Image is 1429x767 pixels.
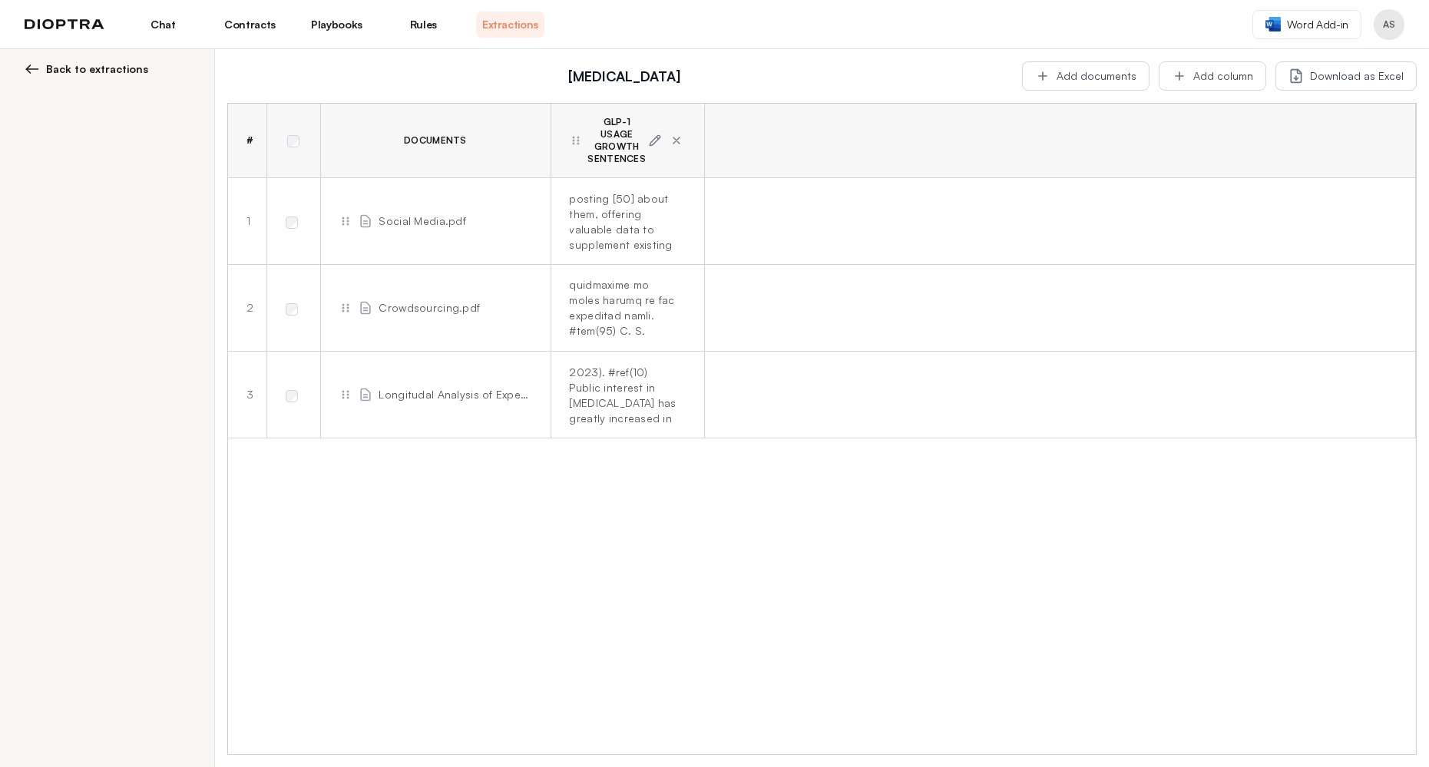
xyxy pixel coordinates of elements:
[646,131,664,150] button: Edit prompt
[228,104,266,178] th: #
[228,352,266,438] td: 3
[476,12,544,38] a: Extractions
[25,19,104,30] img: logo
[1159,61,1266,91] button: Add column
[570,277,680,339] div: Lore ipsumdo sitametc adipiscing elitseddoei temp inc utlabo etdolo magnaali en adminimveni, qu n...
[46,61,148,77] span: Back to extractions
[1265,17,1281,31] img: word
[570,190,680,252] div: We uncovered ASEs associated with the [MEDICAL_DATA]-like peptide 1 receptor agonists (GLP-1 RA),...
[379,213,466,229] span: Social Media.pdf
[237,65,1013,87] h2: [MEDICAL_DATA]
[1252,10,1361,39] a: Word Add-in
[320,104,551,178] th: Documents
[216,12,284,38] a: Contracts
[1374,9,1404,40] button: Profile menu
[1275,61,1417,91] button: Download as Excel
[25,61,40,77] img: left arrow
[228,265,266,352] td: 2
[25,61,196,77] button: Back to extractions
[1287,17,1348,32] span: Word Add-in
[667,131,686,150] button: Delete column
[303,12,371,38] a: Playbooks
[1022,61,1149,91] button: Add documents
[129,12,197,38] a: Chat
[228,178,266,265] td: 1
[389,12,458,38] a: Rules
[379,300,481,316] span: Crowdsourcing.pdf
[379,387,532,402] span: Longitudal Analysis of Experiences.pdf
[570,364,680,425] div: [MEDICAL_DATA], also known by brand names such as [MEDICAL_DATA] and [MEDICAL_DATA], has surged i...
[588,116,647,165] span: GLP-1 Usage Growth Sentences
